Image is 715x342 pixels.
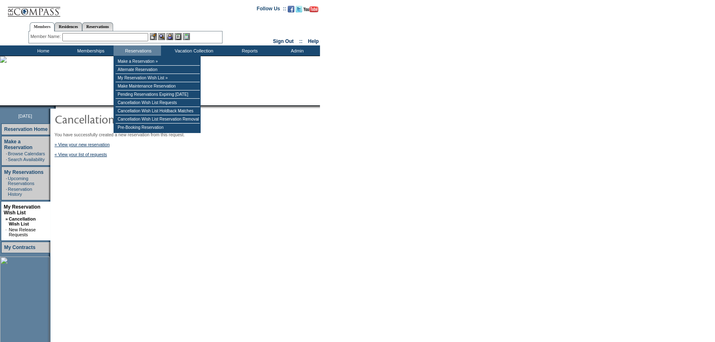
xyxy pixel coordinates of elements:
span: You have successfully created a new reservation from this request. [54,132,185,137]
td: · [5,227,8,237]
td: Cancellation Wish List Reservation Removal [116,115,200,123]
div: Member Name: [31,33,62,40]
img: Reservations [175,33,182,40]
a: Subscribe to our YouTube Channel [303,8,318,13]
td: Home [19,45,66,56]
td: Follow Us :: [257,5,286,15]
a: Reservation History [8,187,32,197]
td: · [6,187,7,197]
a: My Contracts [4,245,36,250]
a: Reservation Home [4,126,47,132]
td: Alternate Reservation [116,66,200,74]
a: Upcoming Reservations [8,176,34,186]
a: Follow us on Twitter [296,8,302,13]
a: » View your new reservation [54,142,110,147]
img: b_calculator.gif [183,33,190,40]
td: Memberships [66,45,114,56]
a: My Reservations [4,169,43,175]
img: promoShadowLeftCorner.gif [53,105,56,109]
a: « View your list of requests [54,152,107,157]
a: Residences [54,22,82,31]
a: New Release Requests [9,227,36,237]
a: Reservations [82,22,113,31]
img: pgTtlCancellationNotification.gif [54,111,220,127]
a: Browse Calendars [8,151,45,156]
a: Help [308,38,319,44]
td: Pending Reservations Expiring [DATE] [116,90,200,99]
td: · [6,176,7,186]
td: Admin [272,45,320,56]
a: Make a Reservation [4,139,33,150]
span: [DATE] [18,114,32,119]
td: Pre-Booking Reservation [116,123,200,131]
img: b_edit.gif [150,33,157,40]
td: Cancellation Wish List Requests [116,99,200,107]
td: Reservations [114,45,161,56]
td: Make a Reservation » [116,57,200,66]
a: Become our fan on Facebook [288,8,294,13]
img: blank.gif [56,105,57,109]
b: » [5,216,8,221]
img: Become our fan on Facebook [288,6,294,12]
td: Vacation Collection [161,45,225,56]
a: Members [30,22,55,31]
td: Reports [225,45,272,56]
a: Search Availability [8,157,45,162]
img: View [158,33,165,40]
span: :: [299,38,303,44]
td: · [6,157,7,162]
img: Subscribe to our YouTube Channel [303,6,318,12]
td: Make Maintenance Reservation [116,82,200,90]
img: Follow us on Twitter [296,6,302,12]
img: Impersonate [166,33,173,40]
a: Cancellation Wish List [9,216,36,226]
td: Cancellation Wish List Holdback Matches [116,107,200,115]
a: Sign Out [273,38,294,44]
td: · [6,151,7,156]
a: My Reservation Wish List [4,204,40,216]
td: My Reservation Wish List » [116,74,200,82]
